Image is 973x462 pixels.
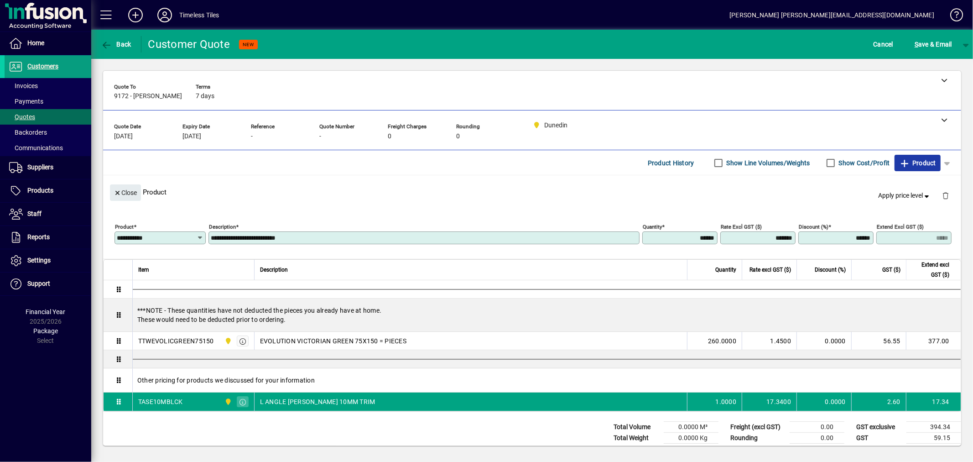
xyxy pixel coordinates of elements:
td: Freight (excl GST) [726,422,790,433]
div: TASE10MBLCK [138,397,183,406]
span: Item [138,265,149,275]
div: Product [103,175,961,209]
div: Timeless Tiles [179,8,219,22]
span: 7 days [196,93,214,100]
app-page-header-button: Delete [935,191,957,199]
a: Knowledge Base [943,2,962,31]
mat-label: Product [115,224,134,230]
a: Payments [5,94,91,109]
span: Reports [27,233,50,241]
span: Close [114,185,137,200]
mat-label: Quantity [643,224,662,230]
span: [DATE] [114,133,133,140]
td: 17.34 [906,393,961,411]
span: Products [27,187,53,194]
span: 260.0000 [708,336,736,346]
span: ave & Email [915,37,952,52]
label: Show Cost/Profit [837,158,890,168]
span: Payments [9,98,43,105]
div: 1.4500 [748,336,791,346]
button: Delete [935,184,957,206]
span: Discount (%) [815,265,846,275]
span: Back [101,41,131,48]
a: Reports [5,226,91,249]
td: Rounding [726,433,790,444]
span: 1.0000 [716,397,737,406]
td: GST exclusive [852,422,906,433]
td: 0.0000 M³ [664,422,718,433]
app-page-header-button: Close [108,188,143,196]
span: Description [260,265,288,275]
button: Close [110,184,141,201]
div: [PERSON_NAME] [PERSON_NAME][EMAIL_ADDRESS][DOMAIN_NAME] [729,8,934,22]
span: Dunedin [222,336,233,346]
span: Settings [27,257,51,264]
span: [DATE] [182,133,201,140]
mat-label: Description [209,224,236,230]
td: 0.00 [790,433,844,444]
app-page-header-button: Back [91,36,141,52]
td: GST [852,433,906,444]
button: Cancel [871,36,896,52]
span: 0 [456,133,460,140]
span: 0 [388,133,391,140]
span: Apply price level [879,191,931,200]
span: S [915,41,918,48]
a: Settings [5,249,91,272]
button: Add [121,7,150,23]
span: Package [33,327,58,335]
div: 17.3400 [748,397,791,406]
a: Quotes [5,109,91,125]
a: Suppliers [5,156,91,179]
span: NEW [243,42,254,47]
td: 0.0000 [796,332,851,350]
span: Quotes [9,113,35,121]
span: Backorders [9,129,47,136]
span: GST ($) [882,265,900,275]
span: Product History [648,156,694,170]
a: Support [5,273,91,295]
td: 394.34 [906,422,961,433]
span: Home [27,39,44,47]
span: Financial Year [26,308,66,315]
a: Staff [5,203,91,226]
a: Invoices [5,78,91,94]
span: Quantity [715,265,736,275]
a: Communications [5,140,91,156]
button: Apply price level [875,188,935,204]
span: L ANGLE [PERSON_NAME] 10MM TRIM [260,397,375,406]
mat-label: Rate excl GST ($) [721,224,762,230]
td: 453.49 [906,444,961,455]
span: Dunedin [222,397,233,407]
button: Product [895,155,941,171]
mat-label: Extend excl GST ($) [877,224,924,230]
div: ***NOTE - These quantities have not deducted the pieces you already have at home. These would nee... [133,299,961,331]
td: Total Volume [609,422,664,433]
span: Suppliers [27,163,53,171]
a: Home [5,32,91,55]
span: EVOLUTION VICTORIAN GREEN 75X150 = PIECES [260,336,406,346]
a: Products [5,179,91,202]
span: - [319,133,321,140]
span: Cancel [874,37,894,52]
div: Customer Quote [148,37,230,52]
a: Backorders [5,125,91,140]
button: Profile [150,7,179,23]
label: Show Line Volumes/Weights [725,158,810,168]
td: 56.55 [851,332,906,350]
td: 377.00 [906,332,961,350]
span: Rate excl GST ($) [749,265,791,275]
td: 0.0000 [796,393,851,411]
mat-label: Discount (%) [799,224,828,230]
td: 2.60 [851,393,906,411]
span: Support [27,280,50,287]
td: 0.0000 Kg [664,433,718,444]
span: 9172 - [PERSON_NAME] [114,93,182,100]
td: 0.00 [790,422,844,433]
button: Save & Email [910,36,957,52]
span: Customers [27,63,58,70]
span: Invoices [9,82,38,89]
button: Product History [644,155,698,171]
button: Back [99,36,134,52]
td: Total Weight [609,433,664,444]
